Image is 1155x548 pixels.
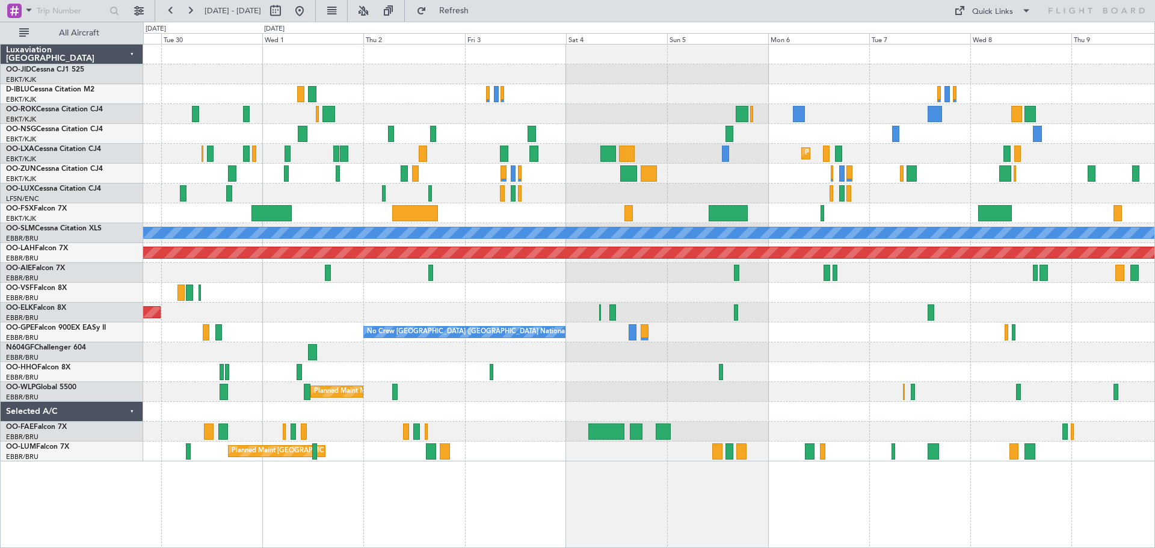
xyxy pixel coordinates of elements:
[6,274,38,283] a: EBBR/BRU
[6,285,34,292] span: OO-VSF
[6,353,38,362] a: EBBR/BRU
[6,423,67,431] a: OO-FAEFalcon 7X
[6,185,34,192] span: OO-LUX
[6,333,38,342] a: EBBR/BRU
[6,106,103,113] a: OO-ROKCessna Citation CJ4
[6,344,34,351] span: N604GF
[566,33,667,44] div: Sat 4
[948,1,1037,20] button: Quick Links
[6,165,103,173] a: OO-ZUNCessna Citation CJ4
[6,254,38,263] a: EBBR/BRU
[6,265,65,272] a: OO-AIEFalcon 7X
[264,24,285,34] div: [DATE]
[146,24,166,34] div: [DATE]
[6,86,94,93] a: D-IBLUCessna Citation M2
[6,155,36,164] a: EBKT/KJK
[6,165,36,173] span: OO-ZUN
[6,194,39,203] a: LFSN/ENC
[6,245,35,252] span: OO-LAH
[429,7,479,15] span: Refresh
[6,75,36,84] a: EBKT/KJK
[6,245,68,252] a: OO-LAHFalcon 7X
[13,23,131,43] button: All Aircraft
[6,313,38,322] a: EBBR/BRU
[31,29,127,37] span: All Aircraft
[6,214,36,223] a: EBKT/KJK
[262,33,363,44] div: Wed 1
[6,146,101,153] a: OO-LXACessna Citation CJ4
[6,443,36,451] span: OO-LUM
[6,384,35,391] span: OO-WLP
[6,304,66,312] a: OO-ELKFalcon 8X
[232,442,449,460] div: Planned Maint [GEOGRAPHIC_DATA] ([GEOGRAPHIC_DATA] National)
[6,433,38,442] a: EBBR/BRU
[972,6,1013,18] div: Quick Links
[6,135,36,144] a: EBKT/KJK
[6,304,33,312] span: OO-ELK
[465,33,566,44] div: Fri 3
[6,66,31,73] span: OO-JID
[6,115,36,124] a: EBKT/KJK
[6,364,37,371] span: OO-HHO
[6,443,69,451] a: OO-LUMFalcon 7X
[805,144,945,162] div: Planned Maint Kortrijk-[GEOGRAPHIC_DATA]
[6,344,86,351] a: N604GFChallenger 604
[6,95,36,104] a: EBKT/KJK
[6,234,38,243] a: EBBR/BRU
[6,106,36,113] span: OO-ROK
[6,364,70,371] a: OO-HHOFalcon 8X
[6,393,38,402] a: EBBR/BRU
[768,33,869,44] div: Mon 6
[6,126,103,133] a: OO-NSGCessna Citation CJ4
[205,5,261,16] span: [DATE] - [DATE]
[161,33,262,44] div: Tue 30
[6,126,36,133] span: OO-NSG
[6,423,34,431] span: OO-FAE
[6,174,36,183] a: EBKT/KJK
[6,225,35,232] span: OO-SLM
[314,383,401,401] div: Planned Maint Milan (Linate)
[6,324,106,331] a: OO-GPEFalcon 900EX EASy II
[6,373,38,382] a: EBBR/BRU
[6,265,32,272] span: OO-AIE
[6,452,38,461] a: EBBR/BRU
[6,146,34,153] span: OO-LXA
[363,33,464,44] div: Thu 2
[367,323,568,341] div: No Crew [GEOGRAPHIC_DATA] ([GEOGRAPHIC_DATA] National)
[970,33,1071,44] div: Wed 8
[869,33,970,44] div: Tue 7
[411,1,483,20] button: Refresh
[6,225,102,232] a: OO-SLMCessna Citation XLS
[6,324,34,331] span: OO-GPE
[6,285,67,292] a: OO-VSFFalcon 8X
[6,294,38,303] a: EBBR/BRU
[667,33,768,44] div: Sun 5
[6,205,34,212] span: OO-FSX
[6,384,76,391] a: OO-WLPGlobal 5500
[6,205,67,212] a: OO-FSXFalcon 7X
[37,2,106,20] input: Trip Number
[6,86,29,93] span: D-IBLU
[6,66,84,73] a: OO-JIDCessna CJ1 525
[6,185,101,192] a: OO-LUXCessna Citation CJ4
